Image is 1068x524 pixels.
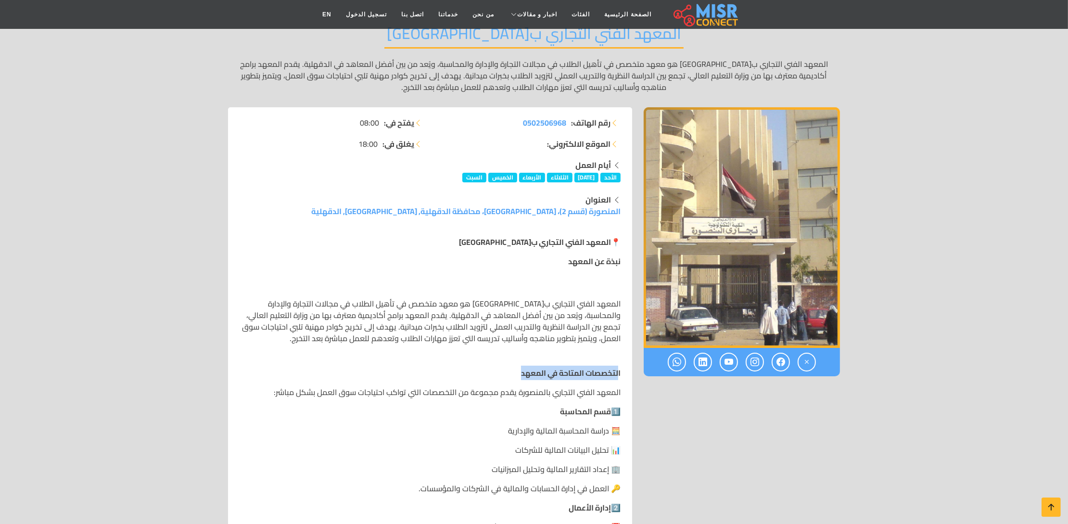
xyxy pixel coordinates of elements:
[547,173,572,182] span: الثلاثاء
[462,173,486,182] span: السبت
[585,192,611,207] strong: العنوان
[360,117,379,128] span: 08:00
[459,235,611,249] strong: المعهد الفني التجاري ب[GEOGRAPHIC_DATA]
[228,58,840,93] p: المعهد الفني التجاري ب[GEOGRAPHIC_DATA] هو معهد متخصص في تأهيل الطلاب في مجالات التجارة والإدارة ...
[674,2,738,26] img: main.misr_connect
[597,5,658,24] a: الصفحة الرئيسية
[569,500,611,515] strong: إدارة الأعمال
[240,298,621,344] p: المعهد الفني التجاري ب[GEOGRAPHIC_DATA] هو معهد متخصص في تأهيل الطلاب في مجالات التجارة والإدارة ...
[519,173,546,182] span: الأربعاء
[644,107,840,348] img: المعهد الفني التجاري بالمنصورة
[315,5,339,24] a: EN
[339,5,394,24] a: تسجيل الدخول
[394,5,431,24] a: اتصل بنا
[382,138,414,150] strong: يغلق في:
[384,24,684,49] h2: المعهد الفني التجاري ب[GEOGRAPHIC_DATA]
[240,406,621,417] p: 1️⃣
[523,115,566,130] span: 0502506968
[521,366,621,380] strong: التخصصات المتاحة في المعهد
[240,502,621,513] p: 2️⃣
[240,463,621,475] p: 🏢 إعداد التقارير المالية وتحليل الميزانيات
[311,204,621,218] a: المنصورة (قسم 2)، [GEOGRAPHIC_DATA]، محافظة الدقهلية, [GEOGRAPHIC_DATA], الدقهلية
[501,5,565,24] a: اخبار و مقالات
[644,107,840,348] div: 1 / 1
[358,138,378,150] span: 18:00
[240,425,621,436] p: 🧮 دراسة المحاسبة المالية والإدارية
[517,10,558,19] span: اخبار و مقالات
[600,173,621,182] span: الأحد
[240,236,621,248] p: 📍
[488,173,517,182] span: الخميس
[384,117,414,128] strong: يفتح في:
[523,117,566,128] a: 0502506968
[575,158,611,172] strong: أيام العمل
[568,254,621,268] strong: نبذة عن المعهد
[240,483,621,494] p: 🔑 العمل في إدارة الحسابات والمالية في الشركات والمؤسسات.
[560,404,611,419] strong: قسم المحاسبة
[465,5,501,24] a: من نحن
[574,173,599,182] span: [DATE]
[240,386,621,398] p: المعهد الفني التجاري بالمنصورة يقدم مجموعة من التخصصات التي تواكب احتياجات سوق العمل بشكل مباشر:
[547,138,610,150] strong: الموقع الالكتروني:
[564,5,597,24] a: الفئات
[240,444,621,456] p: 📊 تحليل البيانات المالية للشركات
[571,117,610,128] strong: رقم الهاتف:
[431,5,465,24] a: خدماتنا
